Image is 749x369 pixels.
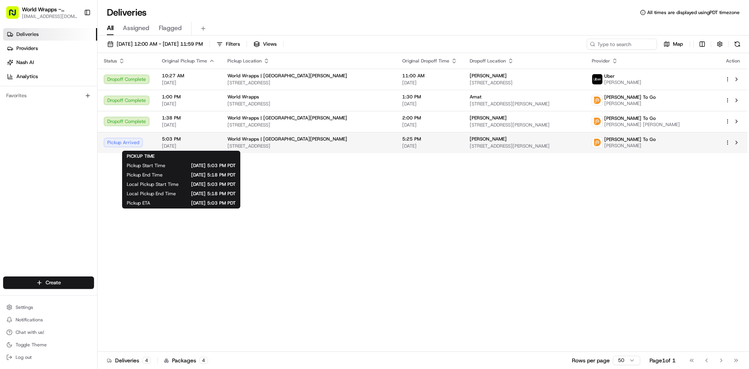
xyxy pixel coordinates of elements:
a: 📗Knowledge Base [5,110,63,124]
div: Deliveries [107,357,151,364]
span: 1:00 PM [162,94,215,100]
span: [DATE] 5:18 PM PDT [175,172,236,178]
span: [STREET_ADDRESS] [227,101,390,107]
button: World Wrapps - [PERSON_NAME] [22,5,78,13]
span: Flagged [159,23,182,33]
img: uber-new-logo.jpeg [592,74,602,84]
button: Refresh [732,39,743,50]
button: [DATE] 12:00 AM - [DATE] 11:59 PM [104,39,206,50]
span: [STREET_ADDRESS][PERSON_NAME] [470,143,579,149]
button: World Wrapps - [PERSON_NAME][EMAIL_ADDRESS][DOMAIN_NAME] [3,3,81,22]
span: [PERSON_NAME] [470,73,507,79]
span: [DATE] 5:03 PM PDT [191,181,236,187]
input: Clear [20,50,129,59]
span: API Documentation [74,113,125,121]
span: PICKUP TIME [127,153,154,159]
span: Toggle Theme [16,342,47,348]
img: Nash [8,8,23,23]
button: Filters [213,39,243,50]
span: [STREET_ADDRESS][PERSON_NAME] [470,101,579,107]
span: Status [104,58,117,64]
a: Powered byPylon [55,132,94,138]
span: Filters [226,41,240,48]
span: World Wrapps [227,94,259,100]
span: [PERSON_NAME] To Go [604,94,656,100]
span: [PERSON_NAME] [604,100,656,107]
button: Log out [3,352,94,363]
button: Start new chat [133,77,142,86]
a: Nash AI [3,56,97,69]
div: Start new chat [27,75,128,82]
span: [DATE] [402,143,457,149]
span: [DATE] 5:18 PM PDT [188,191,236,197]
span: 5:03 PM [162,136,215,142]
button: Chat with us! [3,327,94,338]
a: Providers [3,42,97,55]
a: Analytics [3,70,97,83]
button: [EMAIL_ADDRESS][DOMAIN_NAME] [22,13,78,20]
a: 💻API Documentation [63,110,128,124]
div: We're available if you need us! [27,82,99,89]
span: Original Pickup Time [162,58,207,64]
span: Deliveries [16,31,39,38]
span: Log out [16,354,32,360]
span: [STREET_ADDRESS] [227,80,390,86]
span: 1:30 PM [402,94,457,100]
div: Packages [164,357,208,364]
span: 10:27 AM [162,73,215,79]
img: ddtg_logo_v2.png [592,116,602,127]
span: Views [263,41,277,48]
span: [DATE] [162,80,215,86]
span: Analytics [16,73,38,80]
span: Providers [16,45,38,52]
span: Pickup Start Time [127,162,165,169]
span: Local Pickup Start Time [127,181,179,187]
span: Assigned [123,23,149,33]
span: Chat with us! [16,329,44,335]
span: [PERSON_NAME] To Go [604,115,656,121]
span: Pickup ETA [127,200,150,206]
h1: Deliveries [107,6,147,19]
span: [DATE] [402,80,457,86]
span: Provider [592,58,610,64]
span: World Wrapps | [GEOGRAPHIC_DATA][PERSON_NAME] [227,73,347,79]
span: World Wrapps | [GEOGRAPHIC_DATA][PERSON_NAME] [227,115,347,121]
input: Type to search [587,39,657,50]
span: Map [673,41,683,48]
span: Dropoff Location [470,58,506,64]
span: [DATE] 12:00 AM - [DATE] 11:59 PM [117,41,203,48]
img: ddtg_logo_v2.png [592,137,602,148]
span: [DATE] [162,101,215,107]
span: [PERSON_NAME] To Go [604,136,656,143]
span: [STREET_ADDRESS] [227,143,390,149]
button: Settings [3,302,94,313]
img: ddtg_logo_v2.png [592,95,602,105]
span: [PERSON_NAME] [470,136,507,142]
span: Notifications [16,317,43,323]
span: [STREET_ADDRESS] [470,80,579,86]
span: Settings [16,304,33,310]
span: Pickup End Time [127,172,163,178]
span: Pickup Location [227,58,262,64]
button: Create [3,276,94,289]
span: 1:38 PM [162,115,215,121]
a: Deliveries [3,28,97,41]
span: [DATE] [162,122,215,128]
span: [DATE] [402,122,457,128]
span: World Wrapps | [GEOGRAPHIC_DATA][PERSON_NAME] [227,136,347,142]
span: Amat [470,94,481,100]
div: Favorites [3,89,94,102]
span: Local Pickup End Time [127,191,176,197]
button: Notifications [3,314,94,325]
button: Views [250,39,280,50]
button: Toggle Theme [3,339,94,350]
span: [DATE] 5:03 PM PDT [178,162,236,169]
span: Create [46,279,61,286]
p: Welcome 👋 [8,31,142,44]
span: [PERSON_NAME] [604,79,641,86]
div: Page 1 of 1 [650,357,676,364]
span: 11:00 AM [402,73,457,79]
div: 4 [199,357,208,364]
